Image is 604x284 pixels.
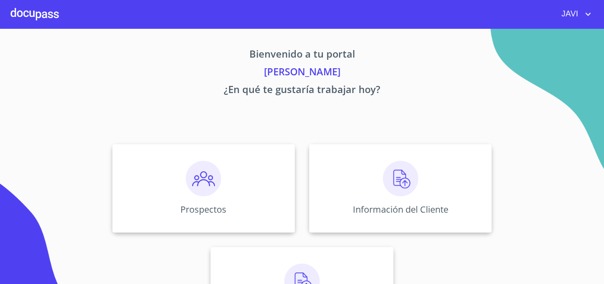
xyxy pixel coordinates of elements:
p: ¿En qué te gustaría trabajar hoy? [30,82,574,100]
p: Bienvenido a tu portal [30,47,574,64]
p: Información del Cliente [353,203,448,215]
img: carga.png [383,161,418,196]
span: JAVI [555,7,583,21]
p: [PERSON_NAME] [30,64,574,82]
button: account of current user [555,7,593,21]
img: prospectos.png [186,161,221,196]
p: Prospectos [180,203,226,215]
